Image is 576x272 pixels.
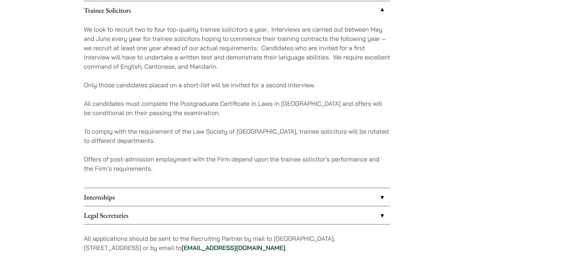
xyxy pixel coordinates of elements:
a: Internships [84,188,390,206]
a: [EMAIL_ADDRESS][DOMAIN_NAME] [181,243,285,251]
p: Only those candidates placed on a short-list will be invited for a second interview. [84,80,390,89]
p: All applications should be sent to the Recruiting Partner by mail to [GEOGRAPHIC_DATA], [STREET_A... [84,234,390,252]
p: To comply with the requirement of the Law Society of [GEOGRAPHIC_DATA], trainee solicitors will b... [84,126,390,145]
div: Trainee Solicitors [84,19,390,188]
p: Offers of post-admission employment with the Firm depend upon the trainee solicitor’s performance... [84,154,390,173]
p: We look to recruit two to four top-quality trainee solicitors a year. Interviews are carried out ... [84,24,390,71]
a: Trainee Solicitors [84,1,390,19]
a: Legal Secretaries [84,206,390,224]
p: All candidates must complete the Postgraduate Certificate in Laws in [GEOGRAPHIC_DATA] and offers... [84,99,390,117]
